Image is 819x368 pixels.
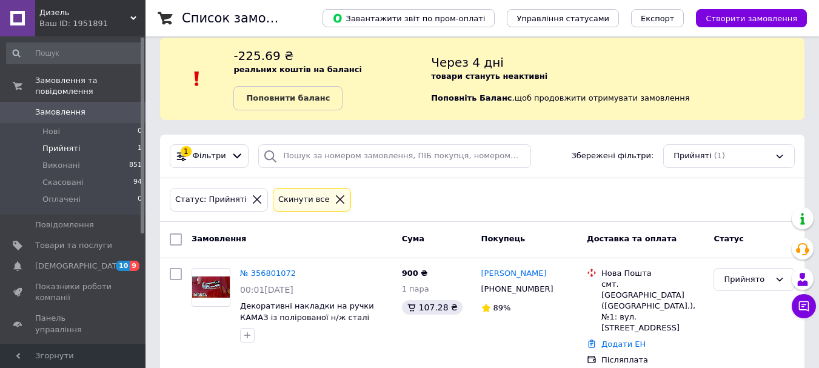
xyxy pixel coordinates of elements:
a: [PERSON_NAME] [481,268,547,279]
span: Замовлення [35,107,85,118]
div: 1 [181,146,192,157]
span: 1 пара [402,284,429,293]
div: смт. [GEOGRAPHIC_DATA] ([GEOGRAPHIC_DATA].), №1: вул. [STREET_ADDRESS] [601,279,704,334]
button: Завантажити звіт по пром-оплаті [323,9,495,27]
span: Збережені фільтри: [571,150,654,162]
span: 0 [138,194,142,205]
span: Замовлення [192,234,246,243]
span: Панель управління [35,313,112,335]
span: 1 [138,143,142,154]
span: Замовлення та повідомлення [35,75,145,97]
div: Прийнято [724,273,770,286]
b: Поповнити баланс [246,93,330,102]
span: Доставка та оплата [587,234,677,243]
a: Декоративні накладки на ручки КАМАЗ із полірованої н/ж сталі [240,301,374,322]
button: Управління статусами [507,9,619,27]
button: Чат з покупцем [792,294,816,318]
span: Через 4 дні [431,55,504,70]
div: [PHONE_NUMBER] [479,281,556,297]
span: Прийняті [674,150,711,162]
a: Фото товару [192,268,230,307]
span: -225.69 ₴ [233,49,293,63]
a: Поповнити баланс [233,86,343,110]
h1: Список замовлень [182,11,305,25]
span: Скасовані [42,177,84,188]
span: Показники роботи компанії [35,281,112,303]
div: Нова Пошта [601,268,704,279]
span: Нові [42,126,60,137]
b: Поповніть Баланс [431,93,512,102]
span: Фільтри [193,150,226,162]
span: Управління статусами [516,14,609,23]
span: Товари та послуги [35,240,112,251]
div: Cкинути все [276,193,332,206]
div: Ваш ID: 1951891 [39,18,145,29]
span: Експорт [641,14,675,23]
span: Створити замовлення [706,14,797,23]
input: Пошук за номером замовлення, ПІБ покупця, номером телефону, Email, номером накладної [258,144,530,168]
a: Створити замовлення [684,13,807,22]
span: Виконані [42,160,80,171]
span: Завантажити звіт по пром-оплаті [332,13,485,24]
button: Створити замовлення [696,9,807,27]
span: Покупець [481,234,526,243]
span: Повідомлення [35,219,94,230]
div: 107.28 ₴ [402,300,463,315]
b: товари стануть неактивні [431,72,547,81]
span: 851 [129,160,142,171]
span: (1) [714,151,725,160]
img: Фото товару [192,276,230,298]
span: 0 [138,126,142,137]
span: 10 [116,261,130,271]
span: 00:01[DATE] [240,285,293,295]
span: 9 [130,261,139,271]
span: Дизель [39,7,130,18]
span: 900 ₴ [402,269,428,278]
span: 94 [133,177,142,188]
span: Cума [402,234,424,243]
span: [DEMOGRAPHIC_DATA] [35,261,125,272]
a: № 356801072 [240,269,296,278]
img: :exclamation: [188,70,206,88]
input: Пошук [6,42,143,64]
div: Післяплата [601,355,704,366]
div: , щоб продовжити отримувати замовлення [431,47,804,110]
span: Оплачені [42,194,81,205]
span: Прийняті [42,143,80,154]
button: Експорт [631,9,684,27]
a: Додати ЕН [601,340,646,349]
div: Статус: Прийняті [173,193,249,206]
span: 89% [493,303,511,312]
b: реальних коштів на балансі [233,65,362,74]
span: Статус [714,234,744,243]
